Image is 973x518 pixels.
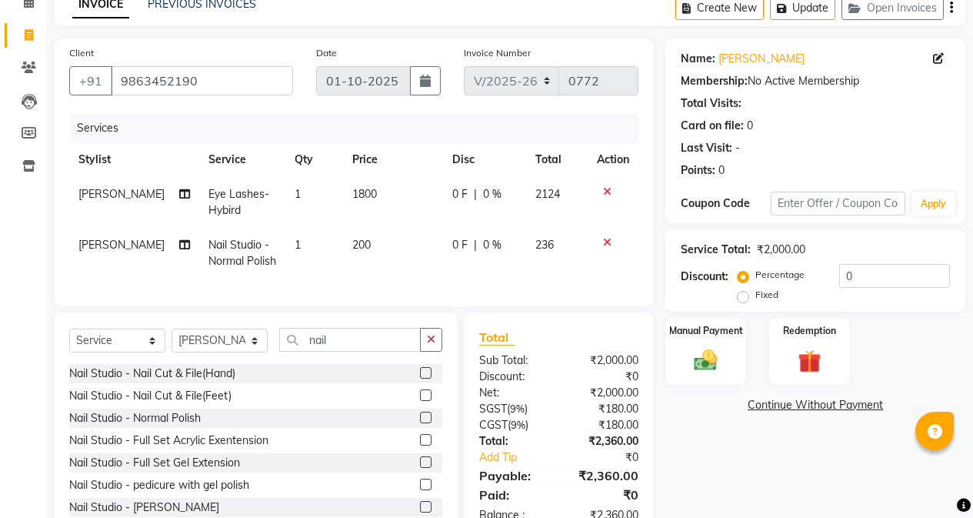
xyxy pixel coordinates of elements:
[735,140,740,156] div: -
[452,237,468,253] span: 0 F
[343,142,443,177] th: Price
[468,385,559,401] div: Net:
[718,162,725,179] div: 0
[558,401,650,417] div: ₹180.00
[279,328,421,352] input: Search or Scan
[443,142,526,177] th: Disc
[668,397,962,413] a: Continue Without Payment
[681,73,950,89] div: No Active Membership
[69,46,94,60] label: Client
[285,142,343,177] th: Qty
[468,417,559,433] div: ( )
[352,187,377,201] span: 1800
[681,162,715,179] div: Points:
[69,500,219,516] div: Nail Studio - [PERSON_NAME]
[483,237,501,253] span: 0 %
[681,196,771,212] div: Coupon Code
[474,186,477,202] span: |
[681,140,732,156] div: Last Visit:
[558,353,650,369] div: ₹2,000.00
[69,433,268,449] div: Nail Studio - Full Set Acrylic Exentension
[681,269,728,285] div: Discount:
[69,66,112,95] button: +91
[69,142,199,177] th: Stylist
[558,369,650,385] div: ₹0
[558,433,650,449] div: ₹2,360.00
[791,347,828,376] img: _gift.svg
[687,347,725,374] img: _cash.svg
[757,242,805,258] div: ₹2,000.00
[295,187,301,201] span: 1
[479,402,507,416] span: SGST
[771,192,905,216] input: Enter Offer / Coupon Code
[755,268,805,282] label: Percentage
[468,353,559,369] div: Sub Total:
[316,46,337,60] label: Date
[681,73,748,89] div: Membership:
[783,324,836,338] label: Redemption
[681,242,751,258] div: Service Total:
[474,237,477,253] span: |
[558,466,650,485] div: ₹2,360.00
[511,419,525,431] span: 9%
[468,449,574,466] a: Add Tip
[468,433,559,449] div: Total:
[69,388,232,404] div: Nail Studio - Nail Cut & File(Feet)
[468,466,559,485] div: Payable:
[69,477,249,493] div: Nail Studio - pedicure with gel polish
[483,186,501,202] span: 0 %
[510,403,525,415] span: 9%
[352,238,371,252] span: 200
[558,417,650,433] div: ₹180.00
[718,51,805,67] a: [PERSON_NAME]
[464,46,531,60] label: Invoice Number
[111,66,293,95] input: Search by Name/Mobile/Email/Code
[681,118,744,134] div: Card on file:
[911,192,955,216] button: Apply
[468,369,559,385] div: Discount:
[452,186,468,202] span: 0 F
[208,238,276,268] span: Nail Studio - Normal Polish
[558,385,650,401] div: ₹2,000.00
[588,142,638,177] th: Action
[681,51,715,67] div: Name:
[747,118,753,134] div: 0
[69,366,235,382] div: Nail Studio - Nail Cut & File(Hand)
[574,449,650,466] div: ₹0
[468,401,559,417] div: ( )
[526,142,588,177] th: Total
[479,418,508,432] span: CGST
[755,288,778,302] label: Fixed
[669,324,743,338] label: Manual Payment
[681,95,741,112] div: Total Visits:
[558,486,650,504] div: ₹0
[208,187,269,217] span: Eye Lashes- Hybird
[468,486,559,504] div: Paid:
[69,455,240,471] div: Nail Studio - Full Set Gel Extension
[479,329,515,346] span: Total
[69,410,201,426] div: Nail Studio - Normal Polish
[535,238,554,252] span: 236
[71,114,650,142] div: Services
[295,238,301,252] span: 1
[535,187,560,201] span: 2124
[199,142,285,177] th: Service
[78,238,165,252] span: [PERSON_NAME]
[78,187,165,201] span: [PERSON_NAME]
